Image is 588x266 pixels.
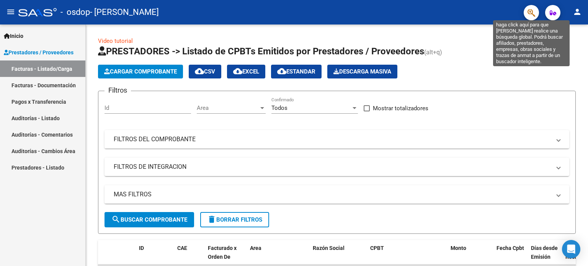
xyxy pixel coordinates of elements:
span: Fecha Cpbt [497,245,524,251]
app-download-masive: Descarga masiva de comprobantes (adjuntos) [327,65,397,78]
mat-expansion-panel-header: FILTROS DEL COMPROBANTE [105,130,569,149]
span: CPBT [370,245,384,251]
span: EXCEL [233,68,259,75]
span: (alt+q) [424,49,442,56]
span: Descarga Masiva [333,68,391,75]
button: Buscar Comprobante [105,212,194,227]
span: Buscar Comprobante [111,216,187,223]
span: Razón Social [313,245,345,251]
mat-panel-title: MAS FILTROS [114,190,551,199]
mat-panel-title: FILTROS DEL COMPROBANTE [114,135,551,144]
span: Días desde Emisión [531,245,558,260]
span: Prestadores / Proveedores [4,48,73,57]
span: Cargar Comprobante [104,68,177,75]
span: CAE [177,245,187,251]
mat-expansion-panel-header: FILTROS DE INTEGRACION [105,158,569,176]
mat-icon: menu [6,7,15,16]
mat-expansion-panel-header: MAS FILTROS [105,185,569,204]
h3: Filtros [105,85,131,96]
span: - osdop [60,4,90,21]
span: PRESTADORES -> Listado de CPBTs Emitidos por Prestadores / Proveedores [98,46,424,57]
mat-icon: cloud_download [195,67,204,76]
span: Borrar Filtros [207,216,262,223]
span: Inicio [4,32,23,40]
span: Todos [271,104,287,111]
span: CSV [195,68,215,75]
span: Area [197,104,259,111]
mat-icon: delete [207,215,216,224]
mat-panel-title: FILTROS DE INTEGRACION [114,163,551,171]
span: Facturado x Orden De [208,245,237,260]
button: EXCEL [227,65,265,78]
mat-icon: person [573,7,582,16]
mat-icon: search [111,215,121,224]
button: CSV [189,65,221,78]
span: - [PERSON_NAME] [90,4,159,21]
span: Monto [451,245,466,251]
span: Estandar [277,68,315,75]
span: ID [139,245,144,251]
span: Fecha Recibido [565,245,587,260]
mat-icon: cloud_download [277,67,286,76]
button: Descarga Masiva [327,65,397,78]
a: Video tutorial [98,38,133,44]
span: Area [250,245,261,251]
mat-icon: cloud_download [233,67,242,76]
span: Mostrar totalizadores [373,104,428,113]
button: Estandar [271,65,322,78]
button: Cargar Comprobante [98,65,183,78]
div: Open Intercom Messenger [562,240,580,258]
button: Borrar Filtros [200,212,269,227]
